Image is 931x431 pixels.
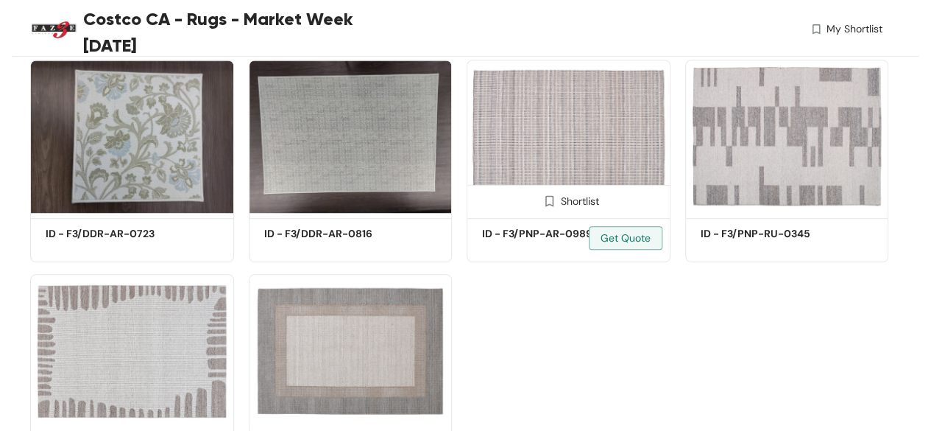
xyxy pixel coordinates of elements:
[701,226,826,242] h5: ID - F3/PNP-RU-0345
[264,226,389,242] h5: ID - F3/DDR-AR-0816
[249,60,453,214] img: 81c1bcee-3459-4ffe-a41d-a872016ffb76
[467,60,670,214] img: d9294b75-c41d-4cef-bc8a-3c37f842a4b0
[589,226,662,250] button: Get Quote
[249,274,453,428] img: f63aa4d8-ae42-4150-9b55-c7580265886e
[83,6,403,59] span: Costco CA - Rugs - Market Week [DATE]
[482,226,607,242] h5: ID - F3/PNP-AR-0989
[30,274,234,428] img: b5d9a35f-7dec-4cc4-a661-e53c7c3e0e39
[826,21,882,37] span: My Shortlist
[810,21,823,37] img: wishlist
[46,226,171,242] h5: ID - F3/DDR-AR-0723
[542,194,556,208] img: Shortlist
[30,6,78,54] img: Buyer Portal
[30,60,234,214] img: 3794a99e-838e-4449-9a27-0cbc76bfccfe
[537,193,599,207] div: Shortlist
[685,60,889,214] img: 54fe889f-3a0c-475f-95a3-f4f9591113d4
[601,230,651,246] span: Get Quote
